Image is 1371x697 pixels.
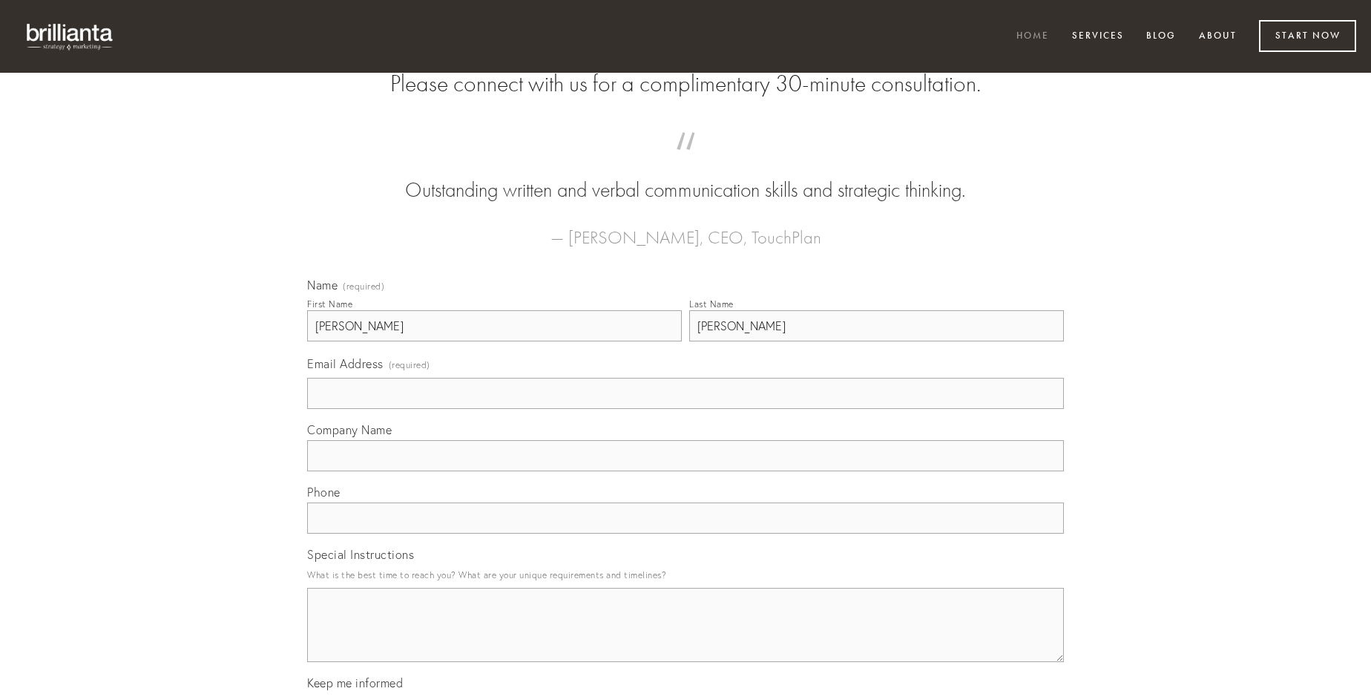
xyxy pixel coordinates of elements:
[1189,24,1246,49] a: About
[331,205,1040,252] figcaption: — [PERSON_NAME], CEO, TouchPlan
[331,147,1040,205] blockquote: Outstanding written and verbal communication skills and strategic thinking.
[331,147,1040,176] span: “
[307,675,403,690] span: Keep me informed
[689,298,734,310] div: Last Name
[1007,24,1059,49] a: Home
[307,298,352,310] div: First Name
[307,565,1064,585] p: What is the best time to reach you? What are your unique requirements and timelines?
[307,70,1064,98] h2: Please connect with us for a complimentary 30-minute consultation.
[307,278,338,292] span: Name
[1137,24,1186,49] a: Blog
[307,547,414,562] span: Special Instructions
[1259,20,1356,52] a: Start Now
[389,355,430,375] span: (required)
[307,356,384,371] span: Email Address
[15,15,126,58] img: brillianta - research, strategy, marketing
[307,485,341,500] span: Phone
[1062,24,1134,49] a: Services
[307,422,392,437] span: Company Name
[343,282,384,291] span: (required)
